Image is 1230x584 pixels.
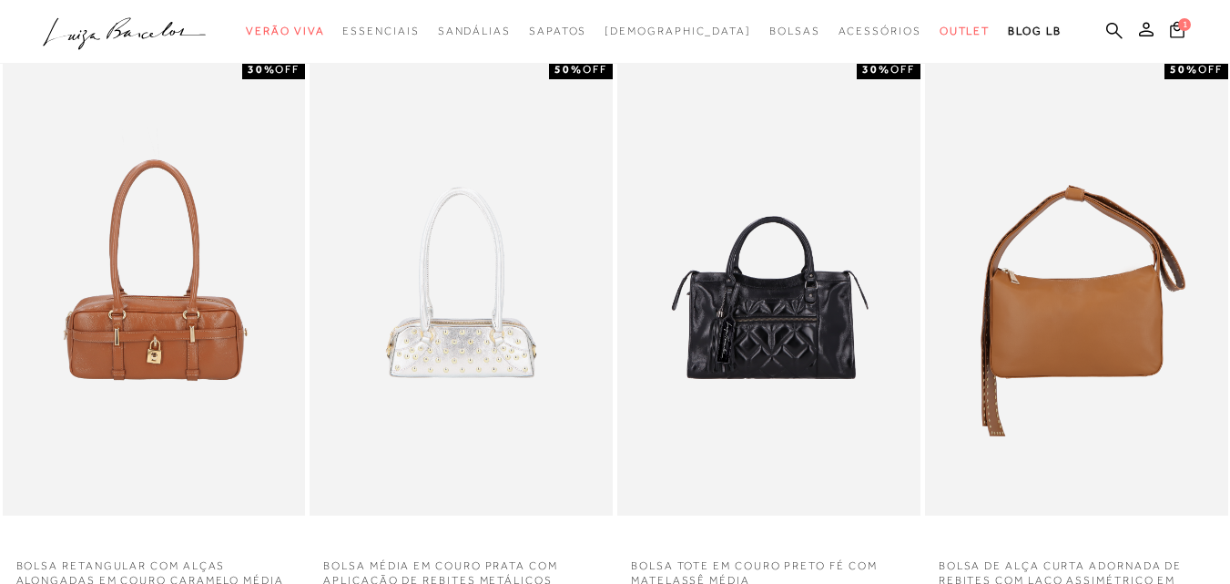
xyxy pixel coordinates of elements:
span: Essenciais [342,25,419,37]
a: BLOG LB [1008,15,1061,48]
span: OFF [890,63,915,76]
a: categoryNavScreenReaderText [839,15,921,48]
a: BOLSA MÉDIA EM COURO PRATA COM APLICAÇÃO DE REBITES METÁLICOS BOLSA MÉDIA EM COURO PRATA COM APLI... [311,64,611,513]
a: categoryNavScreenReaderText [246,15,324,48]
strong: 30% [862,63,890,76]
span: [DEMOGRAPHIC_DATA] [605,25,751,37]
span: BLOG LB [1008,25,1061,37]
a: BOLSA RETANGULAR COM ALÇAS ALONGADAS EM COURO CARAMELO MÉDIA BOLSA RETANGULAR COM ALÇAS ALONGADAS... [5,64,304,513]
span: OFF [275,63,300,76]
a: categoryNavScreenReaderText [438,15,511,48]
span: 1 [1178,18,1191,31]
img: BOLSA MÉDIA EM COURO PRATA COM APLICAÇÃO DE REBITES METÁLICOS [311,64,611,513]
a: noSubCategoriesText [605,15,751,48]
span: Bolsas [769,25,820,37]
a: BOLSA TOTE EM COURO PRETO FÉ COM MATELASSÊ MÉDIA BOLSA TOTE EM COURO PRETO FÉ COM MATELASSÊ MÉDIA [619,64,919,513]
a: BOLSA DE ALÇA CURTA ADORNADA DE REBITES COM LAÇO ASSIMÉTRICO EM COURO CARAMELO MÉDIA BOLSA DE ALÇ... [927,64,1226,513]
a: categoryNavScreenReaderText [940,15,991,48]
a: categoryNavScreenReaderText [769,15,820,48]
span: Sapatos [529,25,586,37]
span: Outlet [940,25,991,37]
span: OFF [583,63,607,76]
strong: 50% [554,63,583,76]
span: OFF [1198,63,1223,76]
img: BOLSA DE ALÇA CURTA ADORNADA DE REBITES COM LAÇO ASSIMÉTRICO EM COURO CARAMELO MÉDIA [927,64,1226,513]
span: Verão Viva [246,25,324,37]
a: categoryNavScreenReaderText [529,15,586,48]
a: categoryNavScreenReaderText [342,15,419,48]
button: 1 [1164,20,1190,45]
span: Acessórios [839,25,921,37]
strong: 50% [1170,63,1198,76]
span: Sandálias [438,25,511,37]
img: BOLSA RETANGULAR COM ALÇAS ALONGADAS EM COURO CARAMELO MÉDIA [5,64,304,513]
img: BOLSA TOTE EM COURO PRETO FÉ COM MATELASSÊ MÉDIA [619,64,919,513]
strong: 30% [248,63,276,76]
